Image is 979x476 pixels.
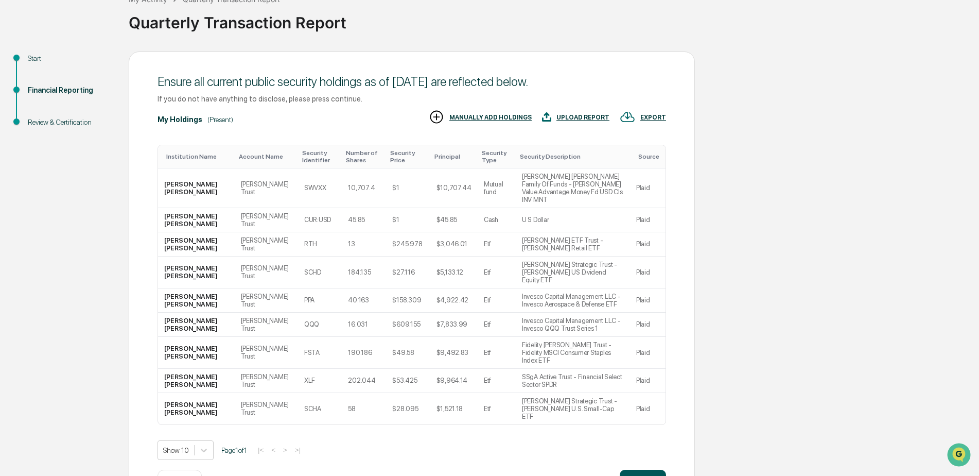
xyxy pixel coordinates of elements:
[158,74,666,89] div: Ensure all current public security holdings as of [DATE] are reflected below.
[207,115,233,124] div: (Present)
[478,313,516,337] td: Etf
[630,313,666,337] td: Plaid
[71,126,132,144] a: 🗄️Attestations
[946,442,974,470] iframe: Open customer support
[516,337,630,369] td: Fidelity [PERSON_NAME] Trust - Fidelity MSCI Consumer Staples Index ETF
[342,393,386,424] td: 58
[342,313,386,337] td: 16.031
[268,446,278,454] button: <
[386,168,430,208] td: $1
[75,131,83,139] div: 🗄️
[342,288,386,313] td: 40.163
[630,208,666,232] td: Plaid
[158,337,235,369] td: [PERSON_NAME] [PERSON_NAME]
[386,369,430,393] td: $53.425
[235,257,298,288] td: [PERSON_NAME] Trust
[10,22,187,38] p: How can we help?
[158,393,235,424] td: [PERSON_NAME] [PERSON_NAME]
[430,393,478,424] td: $1,521.18
[386,208,430,232] td: $1
[430,288,478,313] td: $4,922.42
[235,393,298,424] td: [PERSON_NAME] Trust
[630,369,666,393] td: Plaid
[235,168,298,208] td: [PERSON_NAME] Trust
[482,149,512,164] div: Toggle SortBy
[298,232,342,257] td: RTH
[478,337,516,369] td: Etf
[516,393,630,424] td: [PERSON_NAME] Strategic Trust - [PERSON_NAME] U.S. Small-Cap ETF
[298,369,342,393] td: XLF
[35,79,169,89] div: Start new chat
[158,232,235,257] td: [PERSON_NAME] [PERSON_NAME]
[239,153,294,160] div: Toggle SortBy
[556,114,609,121] div: UPLOAD REPORT
[346,149,382,164] div: Toggle SortBy
[342,232,386,257] td: 13
[158,94,666,103] div: If you do not have anything to disclose, please press continue.
[516,313,630,337] td: Invesco Capital Management LLC - Invesco QQQ Trust Series 1
[630,337,666,369] td: Plaid
[292,446,304,454] button: >|
[85,130,128,140] span: Attestations
[620,109,635,125] img: EXPORT
[430,257,478,288] td: $5,133.12
[449,114,532,121] div: MANUALLY ADD HOLDINGS
[235,288,298,313] td: [PERSON_NAME] Trust
[434,153,474,160] div: Toggle SortBy
[235,313,298,337] td: [PERSON_NAME] Trust
[638,153,661,160] div: Toggle SortBy
[516,288,630,313] td: Invesco Capital Management LLC - Invesco Aerospace & Defense ETF
[221,446,247,454] span: Page 1 of 1
[430,232,478,257] td: $3,046.01
[175,82,187,94] button: Start new chat
[516,232,630,257] td: [PERSON_NAME] ETF Trust - [PERSON_NAME] Retail ETF
[390,149,426,164] div: Toggle SortBy
[166,153,231,160] div: Toggle SortBy
[516,369,630,393] td: SSgA Active Trust - Financial Select Sector SPDR
[302,149,338,164] div: Toggle SortBy
[520,153,626,160] div: Toggle SortBy
[21,149,65,160] span: Data Lookup
[640,114,666,121] div: EXPORT
[386,393,430,424] td: $28.095
[478,257,516,288] td: Etf
[630,168,666,208] td: Plaid
[235,208,298,232] td: [PERSON_NAME] Trust
[158,257,235,288] td: [PERSON_NAME] [PERSON_NAME]
[158,313,235,337] td: [PERSON_NAME] [PERSON_NAME]
[542,109,551,125] img: UPLOAD REPORT
[630,257,666,288] td: Plaid
[430,337,478,369] td: $9,492.83
[235,337,298,369] td: [PERSON_NAME] Trust
[478,168,516,208] td: Mutual fund
[298,288,342,313] td: PPA
[28,117,112,128] div: Review & Certification
[478,288,516,313] td: Etf
[630,232,666,257] td: Plaid
[342,168,386,208] td: 10,707.4
[430,168,478,208] td: $10,707.44
[298,313,342,337] td: QQQ
[386,257,430,288] td: $27.116
[342,208,386,232] td: 45.85
[158,168,235,208] td: [PERSON_NAME] [PERSON_NAME]
[21,130,66,140] span: Preclearance
[10,79,29,97] img: 1746055101610-c473b297-6a78-478c-a979-82029cc54cd1
[280,446,290,454] button: >
[630,288,666,313] td: Plaid
[102,175,125,182] span: Pylon
[430,313,478,337] td: $7,833.99
[73,174,125,182] a: Powered byPylon
[342,257,386,288] td: 184.135
[342,369,386,393] td: 202.044
[158,115,202,124] div: My Holdings
[158,288,235,313] td: [PERSON_NAME] [PERSON_NAME]
[386,288,430,313] td: $158.309
[35,89,130,97] div: We're available if you need us!
[478,369,516,393] td: Etf
[28,53,112,64] div: Start
[630,393,666,424] td: Plaid
[516,257,630,288] td: [PERSON_NAME] Strategic Trust - [PERSON_NAME] US Dividend Equity ETF
[516,208,630,232] td: U S Dollar
[342,337,386,369] td: 190.186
